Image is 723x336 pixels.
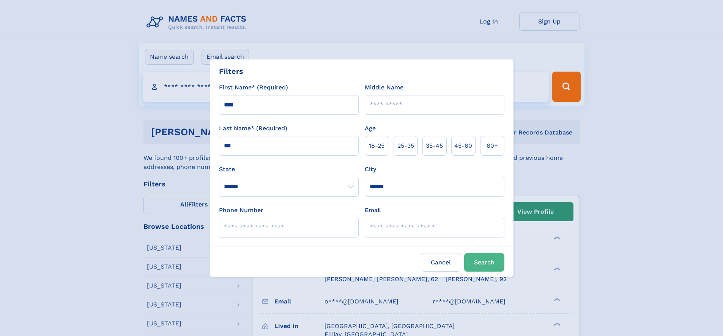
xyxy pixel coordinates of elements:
span: 60+ [487,141,498,150]
label: State [219,165,359,174]
label: Last Name* (Required) [219,124,287,133]
label: Email [365,206,381,215]
label: First Name* (Required) [219,83,288,92]
label: City [365,165,376,174]
button: Search [464,253,504,272]
span: 25‑35 [397,141,414,150]
label: Age [365,124,376,133]
label: Cancel [421,253,461,272]
label: Phone Number [219,206,263,215]
label: Middle Name [365,83,403,92]
span: 35‑45 [426,141,443,150]
span: 18‑25 [369,141,384,150]
div: Filters [219,66,243,77]
span: 45‑60 [454,141,472,150]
